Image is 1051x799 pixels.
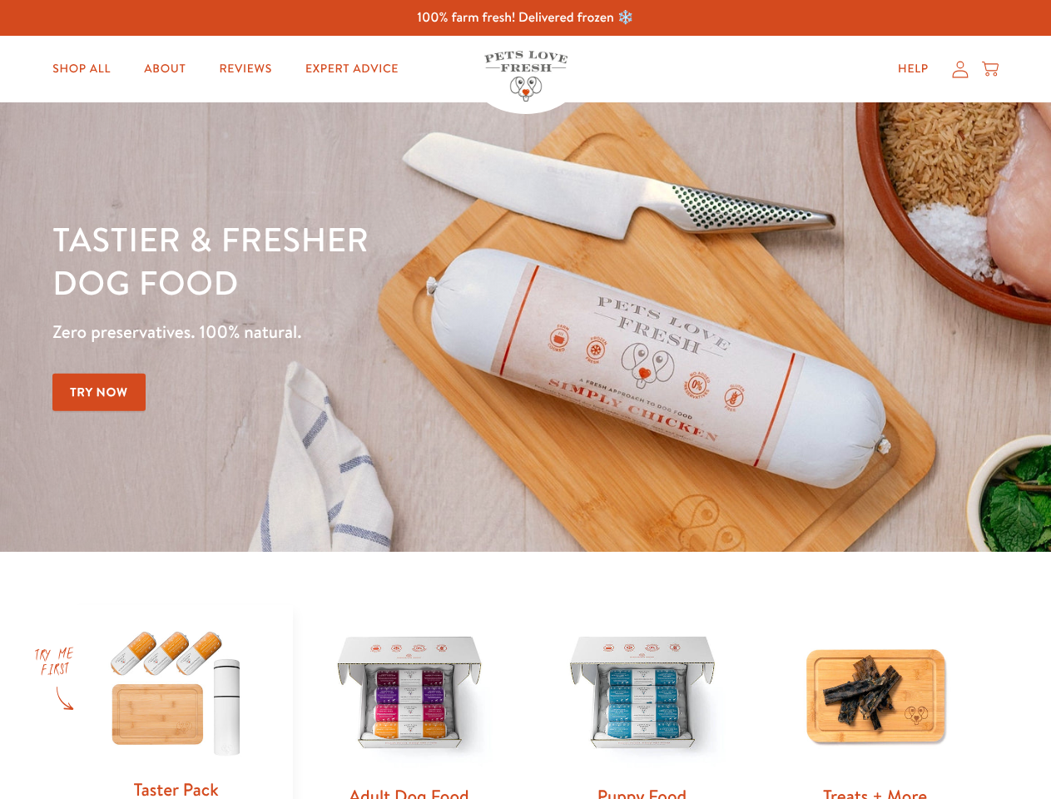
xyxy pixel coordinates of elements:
a: Help [885,52,942,86]
a: Expert Advice [292,52,412,86]
a: About [131,52,199,86]
p: Zero preservatives. 100% natural. [52,317,683,347]
img: Pets Love Fresh [484,51,568,102]
a: Reviews [206,52,285,86]
a: Shop All [39,52,124,86]
h1: Tastier & fresher dog food [52,217,683,304]
a: Try Now [52,374,146,411]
